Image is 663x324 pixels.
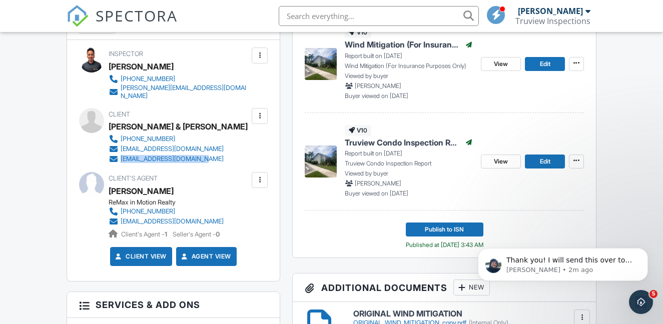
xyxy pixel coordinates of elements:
[121,135,175,143] div: [PHONE_NUMBER]
[109,84,250,100] a: [PERSON_NAME][EMAIL_ADDRESS][DOMAIN_NAME]
[121,207,175,215] div: [PHONE_NUMBER]
[121,84,250,100] div: [PERSON_NAME][EMAIL_ADDRESS][DOMAIN_NAME]
[121,145,224,153] div: [EMAIL_ADDRESS][DOMAIN_NAME]
[109,59,174,74] div: [PERSON_NAME]
[96,5,178,26] span: SPECTORA
[109,119,248,134] div: [PERSON_NAME] & [PERSON_NAME]
[109,198,232,206] div: ReMax in Motion Realty
[109,174,158,182] span: Client's Agent
[453,279,490,295] div: New
[109,183,174,198] a: [PERSON_NAME]
[121,155,224,163] div: [EMAIL_ADDRESS][DOMAIN_NAME]
[649,290,657,298] span: 5
[463,227,663,297] iframe: Intercom notifications message
[67,292,280,318] h3: Services & Add ons
[109,74,250,84] a: [PHONE_NUMBER]
[165,230,167,238] strong: 1
[293,273,596,302] h3: Additional Documents
[629,290,653,314] iframe: Intercom live chat
[180,251,231,261] a: Agent View
[353,309,584,318] h6: ORIGINAL WIND MITIGATION
[67,13,178,34] a: SPECTORA
[109,134,240,144] a: [PHONE_NUMBER]
[121,75,175,83] div: [PHONE_NUMBER]
[109,110,130,118] span: Client
[121,230,169,238] span: Client's Agent -
[67,5,89,27] img: The Best Home Inspection Software - Spectora
[279,6,479,26] input: Search everything...
[121,217,224,225] div: [EMAIL_ADDRESS][DOMAIN_NAME]
[173,230,220,238] span: Seller's Agent -
[109,154,240,164] a: [EMAIL_ADDRESS][DOMAIN_NAME]
[109,206,224,216] a: [PHONE_NUMBER]
[518,6,583,16] div: [PERSON_NAME]
[515,16,590,26] div: Truview Inspections
[216,230,220,238] strong: 0
[109,50,143,57] span: Inspector
[109,144,240,154] a: [EMAIL_ADDRESS][DOMAIN_NAME]
[109,216,224,226] a: [EMAIL_ADDRESS][DOMAIN_NAME]
[114,251,167,261] a: Client View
